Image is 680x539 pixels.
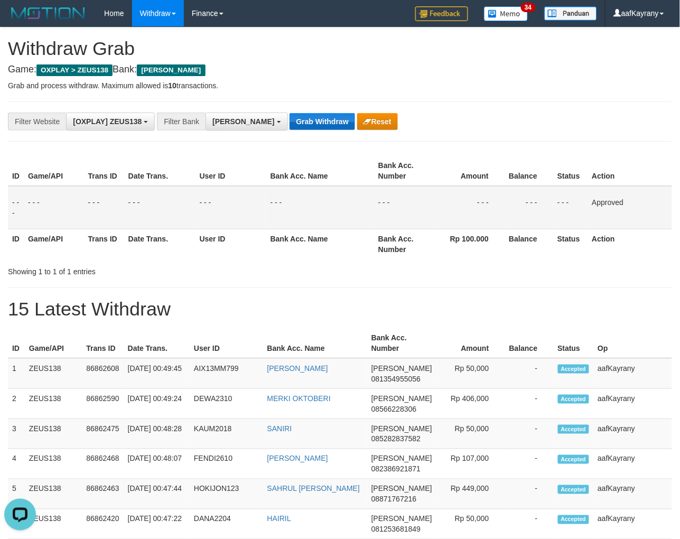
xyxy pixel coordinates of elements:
th: Bank Acc. Number [374,229,434,259]
td: 3 [8,419,25,449]
th: ID [8,156,24,186]
th: Status [553,229,588,259]
td: DEWA2310 [190,389,263,419]
td: aafKayrany [594,389,673,419]
td: 86862590 [82,389,123,419]
th: Date Trans. [124,328,190,358]
img: panduan.png [544,6,597,21]
th: Trans ID [84,156,124,186]
th: Bank Acc. Number [374,156,434,186]
th: Game/API [24,229,84,259]
th: ID [8,229,24,259]
td: - [505,479,554,509]
img: MOTION_logo.png [8,5,88,21]
td: 86862608 [82,358,123,389]
th: ID [8,328,25,358]
span: Copy 08566228306 to clipboard [371,405,417,413]
th: Trans ID [82,328,123,358]
td: aafKayrany [594,449,673,479]
th: Trans ID [84,229,124,259]
div: Filter Website [8,113,66,131]
td: - [505,449,554,479]
td: 4 [8,449,25,479]
td: Rp 406,000 [436,389,505,419]
span: [PERSON_NAME] [371,364,432,373]
th: Balance [505,229,553,259]
td: Rp 50,000 [436,358,505,389]
td: [DATE] 00:49:24 [124,389,190,419]
td: - - - [505,186,553,229]
td: Approved [588,186,672,229]
span: Copy 082386921871 to clipboard [371,465,421,473]
button: Reset [357,113,398,130]
td: - [505,419,554,449]
th: Action [588,229,672,259]
h4: Game: Bank: [8,64,672,75]
button: [OXPLAY] ZEUS138 [66,113,155,131]
span: [PERSON_NAME] [371,485,432,493]
th: Balance [505,328,554,358]
th: Bank Acc. Name [266,229,374,259]
a: MERKI OKTOBERI [267,394,331,403]
td: FENDI2610 [190,449,263,479]
th: Amount [434,156,505,186]
h1: Withdraw Grab [8,38,672,59]
td: 86862463 [82,479,123,509]
td: - - - [553,186,588,229]
td: aafKayrany [594,479,673,509]
span: Accepted [558,395,590,404]
th: Rp 100.000 [434,229,505,259]
td: - [505,389,554,419]
span: [PERSON_NAME] [137,64,205,76]
td: 86862468 [82,449,123,479]
span: [PERSON_NAME] [371,424,432,433]
th: Date Trans. [124,156,195,186]
td: [DATE] 00:49:45 [124,358,190,389]
th: Bank Acc. Number [367,328,436,358]
th: Game/API [25,328,82,358]
th: Bank Acc. Name [263,328,367,358]
div: Filter Bank [157,113,206,131]
td: 2 [8,389,25,419]
th: Status [553,156,588,186]
div: Showing 1 to 1 of 1 entries [8,262,275,277]
span: Copy 081354955056 to clipboard [371,375,421,383]
span: [PERSON_NAME] [212,117,274,126]
a: [PERSON_NAME] [267,454,328,463]
td: ZEUS138 [25,389,82,419]
span: [PERSON_NAME] [371,394,432,403]
td: - - - [195,186,266,229]
a: HAIRIL [267,515,291,523]
td: ZEUS138 [25,449,82,479]
button: [PERSON_NAME] [206,113,287,131]
th: User ID [195,229,266,259]
strong: 10 [168,81,176,90]
a: [PERSON_NAME] [267,364,328,373]
td: - - - [84,186,124,229]
td: 86862475 [82,419,123,449]
td: KAUM2018 [190,419,263,449]
td: [DATE] 00:48:07 [124,449,190,479]
th: User ID [190,328,263,358]
th: Game/API [24,156,84,186]
th: Date Trans. [124,229,195,259]
span: Accepted [558,515,590,524]
span: Accepted [558,485,590,494]
td: - - - [434,186,505,229]
span: Copy 081253681849 to clipboard [371,525,421,534]
td: Rp 449,000 [436,479,505,509]
th: Balance [505,156,553,186]
p: Grab and process withdraw. Maximum allowed is transactions. [8,80,672,91]
td: ZEUS138 [25,358,82,389]
td: ZEUS138 [25,479,82,509]
td: aafKayrany [594,358,673,389]
th: Action [588,156,672,186]
span: 34 [521,3,535,12]
a: SANIRI [267,424,292,433]
td: aafKayrany [594,419,673,449]
span: Copy 085282837582 to clipboard [371,435,421,443]
span: [OXPLAY] ZEUS138 [73,117,142,126]
td: 1 [8,358,25,389]
span: Accepted [558,425,590,434]
h1: 15 Latest Withdraw [8,299,672,320]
